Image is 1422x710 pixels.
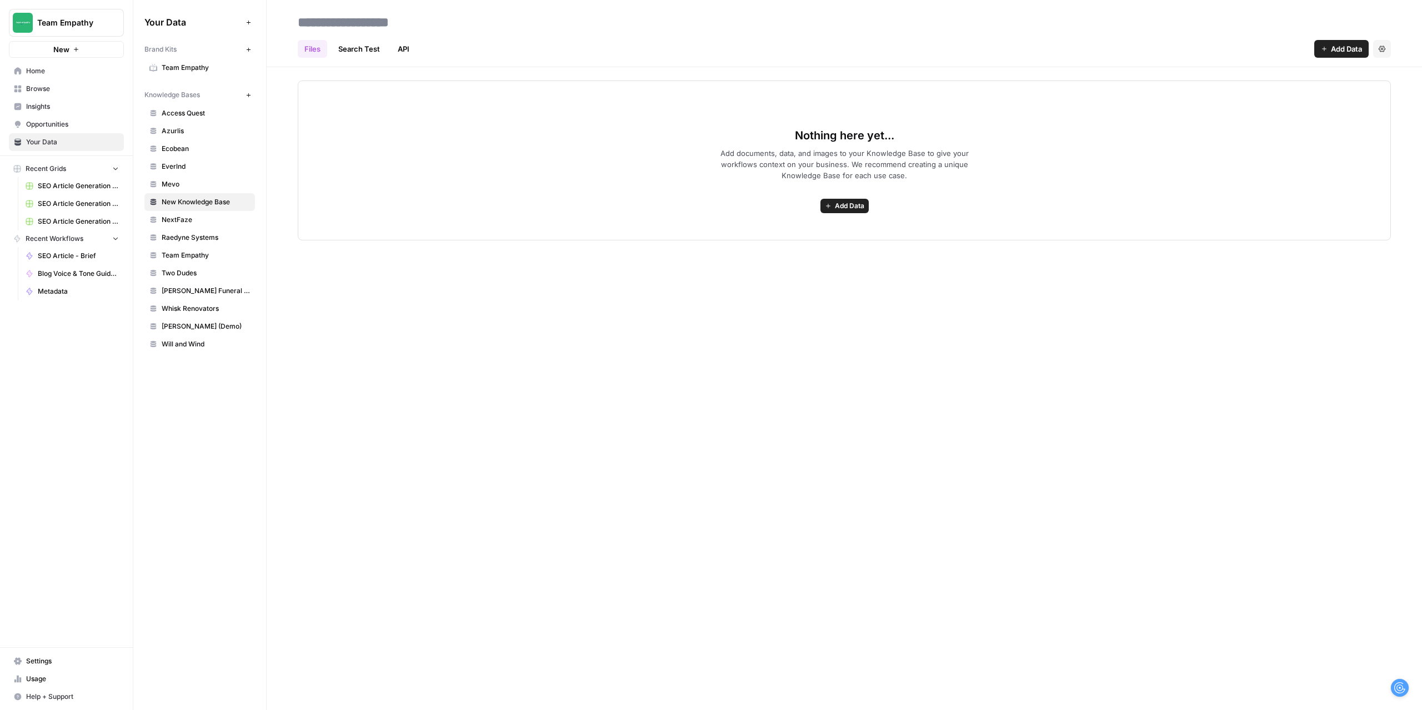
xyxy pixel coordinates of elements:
span: Whisk Renovators [162,304,250,314]
a: Raedyne Systems [144,229,255,246]
button: Workspace: Team Empathy [9,9,124,37]
span: Your Data [144,16,242,29]
span: Knowledge Bases [144,90,200,100]
span: Browse [26,84,119,94]
a: Browse [9,80,124,98]
span: Add Data [1331,43,1362,54]
a: Search Test [332,40,387,58]
a: [PERSON_NAME] Funeral Group [144,282,255,300]
span: SEO Article - Brief [38,251,119,261]
a: Insights [9,98,124,115]
a: Azurlis [144,122,255,140]
span: Add Data [835,201,864,211]
span: [PERSON_NAME] Funeral Group [162,286,250,296]
a: Metadata [21,283,124,300]
span: SEO Article Generation [PERSON_NAME] Funeral Group [38,181,119,191]
span: Add documents, data, and images to your Knowledge Base to give your workflows context on your bus... [702,148,987,181]
img: Team Empathy Logo [13,13,33,33]
span: Mevo [162,179,250,189]
a: Everlnd [144,158,255,175]
a: [PERSON_NAME] (Demo) [144,318,255,335]
span: SEO Article Generation Grid - Evrland [38,216,119,226]
span: Your Data [26,137,119,147]
a: New Knowledge Base [144,193,255,211]
a: Whisk Renovators [144,300,255,318]
span: Home [26,66,119,76]
a: SEO Article Generation Grid - Evrland [21,213,124,230]
a: Mevo [144,175,255,193]
button: Help + Support [9,688,124,706]
span: Opportunities [26,119,119,129]
a: Team Empathy [144,59,255,77]
a: Will and Wind [144,335,255,353]
button: Add Data [820,199,869,213]
a: Settings [9,652,124,670]
span: Help + Support [26,692,119,702]
button: Add Data [1314,40,1369,58]
a: Team Empathy [144,246,255,264]
span: New Knowledge Base [162,197,250,207]
a: API [391,40,416,58]
span: Azurlis [162,126,250,136]
span: NextFaze [162,215,250,225]
span: Brand Kits [144,44,177,54]
span: Recent Grids [26,164,66,174]
span: [PERSON_NAME] (Demo) [162,321,250,331]
a: Usage [9,670,124,688]
button: New [9,41,124,58]
span: Recent Workflows [26,234,83,244]
span: Nothing here yet... [795,128,894,143]
button: Recent Workflows [9,230,124,247]
span: New [53,44,69,55]
span: Insights [26,102,119,112]
span: Blog Voice & Tone Guidelines [38,269,119,279]
a: Two Dudes [144,264,255,282]
a: SEO Article - Brief [21,247,124,265]
a: NextFaze [144,211,255,229]
span: Ecobean [162,144,250,154]
a: SEO Article Generation [PERSON_NAME] Funeral Group [21,177,124,195]
a: Opportunities [9,115,124,133]
span: SEO Article Generation Grid - Will And Wind [38,199,119,209]
span: Metadata [38,286,119,296]
span: Two Dudes [162,268,250,278]
span: Usage [26,674,119,684]
span: Everlnd [162,162,250,172]
span: Raedyne Systems [162,233,250,243]
a: SEO Article Generation Grid - Will And Wind [21,195,124,213]
span: Team Empathy [162,250,250,260]
span: Team Empathy [162,63,250,73]
span: Team Empathy [37,17,104,28]
span: Access Quest [162,108,250,118]
a: Your Data [9,133,124,151]
a: Access Quest [144,104,255,122]
a: Blog Voice & Tone Guidelines [21,265,124,283]
span: Settings [26,656,119,666]
a: Ecobean [144,140,255,158]
button: Recent Grids [9,160,124,177]
a: Files [298,40,327,58]
a: Home [9,62,124,80]
span: Will and Wind [162,339,250,349]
